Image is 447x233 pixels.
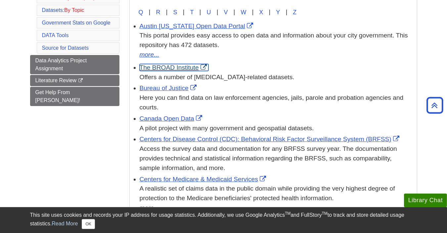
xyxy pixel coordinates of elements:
button: W [235,5,252,20]
button: Z [287,5,302,20]
div: Access the survey data and documentation for any BRFSS survey year. The documentation provides te... [140,144,414,173]
a: Link opens in new window [140,115,204,122]
div: This portal provides easy access to open data and information about your city government. This re... [140,31,414,50]
button: Library Chat [404,194,447,207]
a: Back to Top [424,101,445,110]
span: By Topic [64,7,84,13]
button: U [201,5,216,20]
a: Get Help From [PERSON_NAME]! [30,87,119,106]
div: A pilot project with many government and geospatial datasets. [140,124,414,133]
button: Y [270,5,286,20]
button: S [167,5,183,20]
button: T [184,5,199,20]
a: more... [140,203,414,213]
a: Literature Review [30,75,119,86]
span: Literature Review [35,78,77,83]
a: Data Analytics Project Assignment [30,55,119,74]
a: Source for Datasets [42,45,89,51]
a: Link opens in new window [140,136,401,143]
a: Read More [52,221,78,226]
span: Get Help From [PERSON_NAME]! [35,89,80,103]
div: This site uses cookies and records your IP address for usage statistics. Additionally, we use Goo... [30,211,417,229]
a: Government Stats on Google [42,20,111,26]
button: Close [82,219,95,229]
a: DATA Tools [42,32,69,38]
button: X [253,5,269,20]
a: Link opens in new window [140,85,198,91]
sup: TM [285,211,291,216]
div: Here you can find data on law enforcement agencies, jails, parole and probation agencies and courts. [140,93,414,112]
a: Link opens in new window [140,64,208,71]
button: Q [133,5,149,20]
button: V [218,5,233,20]
div: A realistic set of claims data in the public domain while providing the very highest degree of pr... [140,184,414,203]
sup: TM [322,211,328,216]
div: Offers a number of [MEDICAL_DATA]-related datasets. [140,73,414,82]
span: Data Analytics Project Assignment [35,58,87,71]
a: Link opens in new window [140,23,255,29]
a: Datasets:By Topic [42,7,84,13]
a: Link opens in new window [140,176,268,183]
button: R [151,5,166,20]
a: more... [140,50,414,60]
i: This link opens in a new window [78,79,83,83]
